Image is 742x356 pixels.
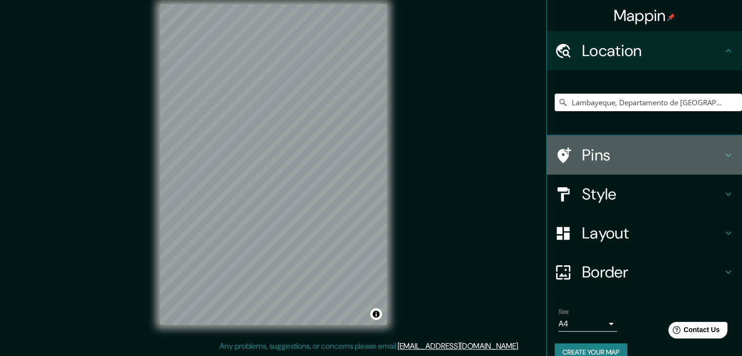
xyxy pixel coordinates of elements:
[547,214,742,253] div: Layout
[547,136,742,175] div: Pins
[582,262,722,282] h4: Border
[547,31,742,70] div: Location
[370,308,382,320] button: Toggle attribution
[582,145,722,165] h4: Pins
[582,223,722,243] h4: Layout
[667,13,675,21] img: pin-icon.png
[547,253,742,292] div: Border
[559,308,569,316] label: Size
[547,175,742,214] div: Style
[555,94,742,111] input: Pick your city or area
[521,340,523,352] div: .
[220,340,520,352] p: Any problems, suggestions, or concerns please email .
[559,316,617,332] div: A4
[582,184,722,204] h4: Style
[655,318,731,345] iframe: Help widget launcher
[398,341,518,351] a: [EMAIL_ADDRESS][DOMAIN_NAME]
[582,41,722,60] h4: Location
[614,6,676,25] h4: Mappin
[520,340,521,352] div: .
[160,4,387,325] canvas: Map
